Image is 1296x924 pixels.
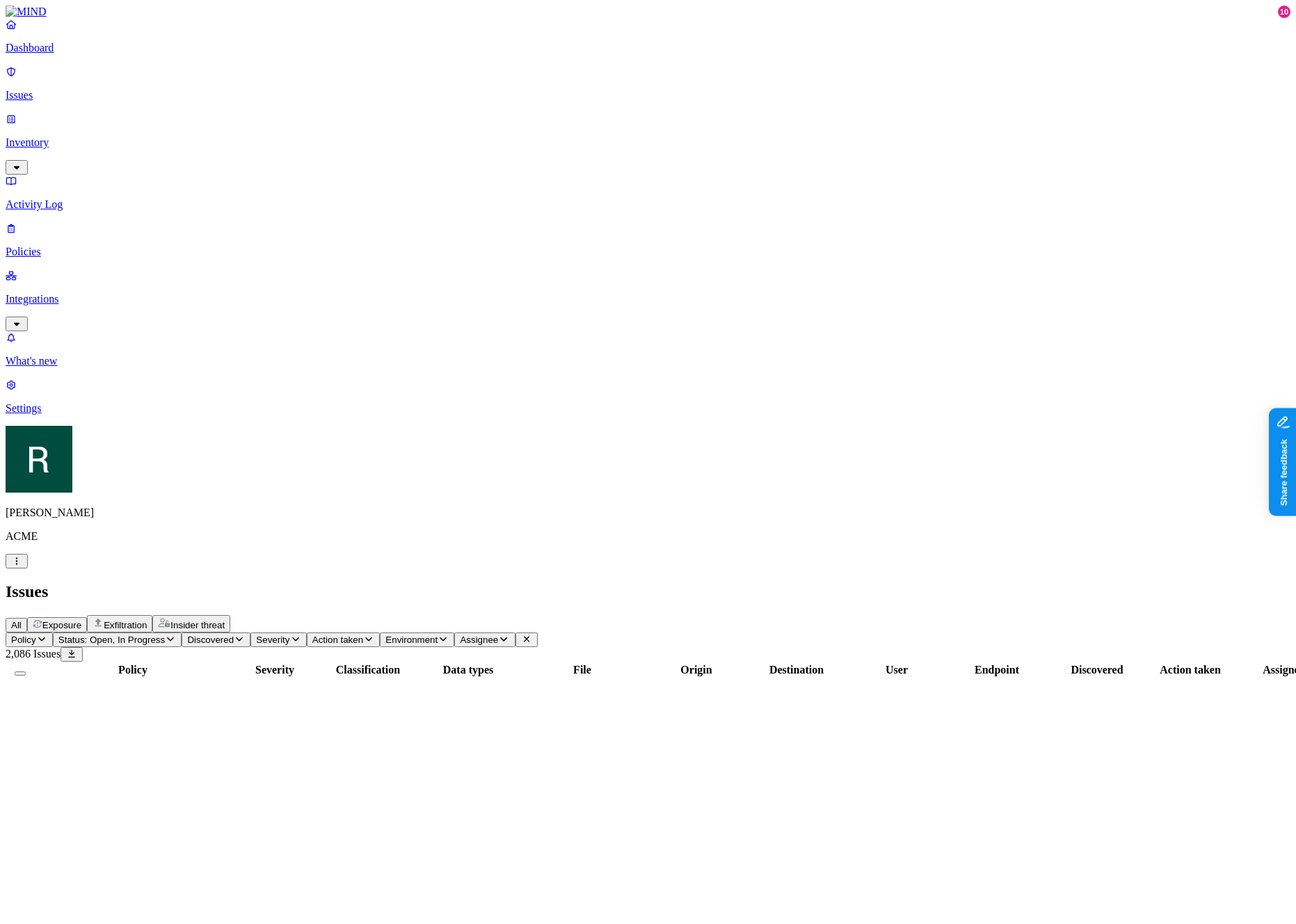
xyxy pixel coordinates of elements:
[104,620,147,630] span: Exfiltration
[256,635,289,645] span: Severity
[948,664,1046,676] div: Endpoint
[6,222,1290,258] a: Policies
[35,664,230,676] div: Policy
[6,65,1290,102] a: Issues
[42,620,81,630] span: Exposure
[748,664,845,676] div: Destination
[6,269,1290,329] a: Integrations
[6,246,1290,258] p: Policies
[170,620,225,630] span: Insider threat
[1048,664,1146,676] div: Discovered
[312,635,363,645] span: Action taken
[648,664,745,676] div: Origin
[419,664,517,676] div: Data types
[15,671,26,676] button: Select all
[848,664,945,676] div: User
[385,635,438,645] span: Environment
[6,648,61,660] span: 2,086 Issues
[11,635,36,645] span: Policy
[187,635,234,645] span: Discovered
[6,18,1290,54] a: Dashboard
[6,507,1290,519] p: [PERSON_NAME]
[6,293,1290,305] p: Integrations
[319,664,417,676] div: Classification
[6,402,1290,415] p: Settings
[6,355,1290,367] p: What's new
[6,136,1290,149] p: Inventory
[6,379,1290,415] a: Settings
[6,6,1290,18] a: MIND
[520,664,645,676] div: File
[11,620,22,630] span: All
[6,89,1290,102] p: Issues
[6,198,1290,211] p: Activity Log
[460,635,498,645] span: Assignee
[6,426,72,493] img: Ron Rabinovich
[58,635,165,645] span: Status: Open, In Progress
[6,175,1290,211] a: Activity Log
[1278,6,1290,18] div: 10
[6,6,47,18] img: MIND
[6,331,1290,367] a: What's new
[6,530,1290,543] p: ACME
[6,582,1290,601] h2: Issues
[1149,664,1232,676] div: Action taken
[233,664,317,676] div: Severity
[6,113,1290,173] a: Inventory
[6,42,1290,54] p: Dashboard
